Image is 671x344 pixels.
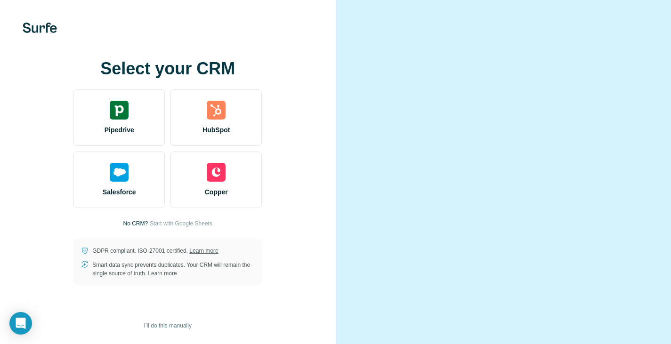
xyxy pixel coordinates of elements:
h1: Select your CRM [73,59,262,78]
a: Learn more [148,270,177,277]
button: Start with Google Sheets [150,219,212,228]
button: I’ll do this manually [137,319,198,333]
span: HubSpot [202,125,230,135]
span: I’ll do this manually [144,321,192,330]
img: hubspot's logo [207,101,226,120]
span: Pipedrive [105,125,134,135]
img: copper's logo [207,163,226,182]
span: Copper [205,187,228,197]
span: Salesforce [103,187,136,197]
img: salesforce's logo [110,163,129,182]
p: No CRM? [123,219,148,228]
img: Surfe's logo [23,23,57,33]
a: Learn more [189,248,218,254]
p: Smart data sync prevents duplicates. Your CRM will remain the single source of truth. [92,261,254,278]
div: Open Intercom Messenger [9,312,32,335]
p: GDPR compliant. ISO-27001 certified. [92,247,218,255]
img: pipedrive's logo [110,101,129,120]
